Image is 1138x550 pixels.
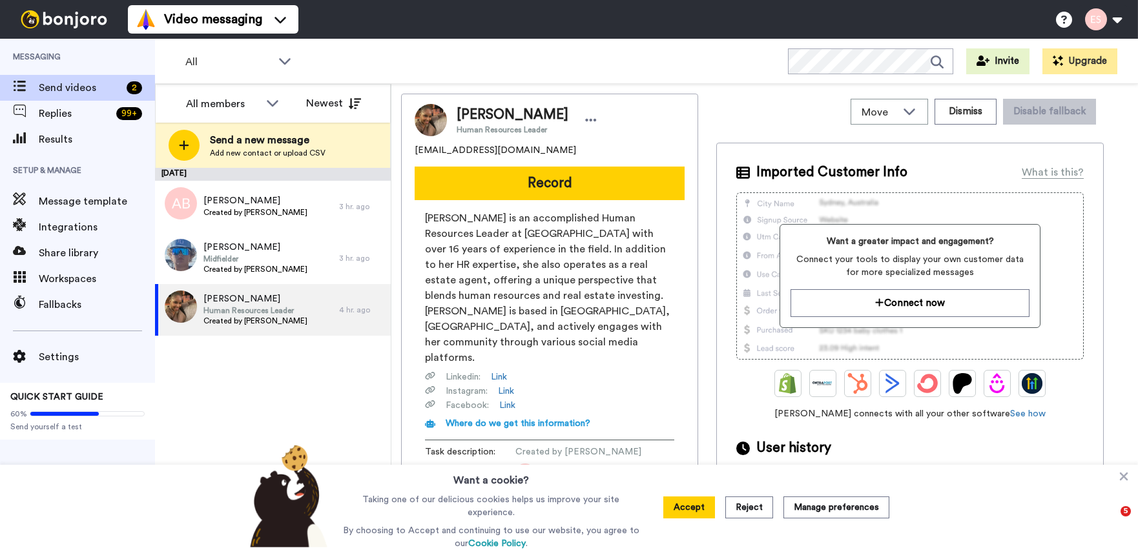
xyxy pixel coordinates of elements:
img: GoHighLevel [1022,373,1042,394]
span: Message template [39,194,155,209]
span: Results [39,132,155,147]
span: QUICK START GUIDE [10,392,103,402]
span: Midfielder [203,254,307,264]
img: Hubspot [847,373,868,394]
img: 33e4ff01-357c-4ca9-9a3b-710d84ee1136.jpg [165,290,197,323]
p: By choosing to Accept and continuing to use our website, you agree to our . [340,524,643,550]
span: Replies [39,106,111,121]
span: [PERSON_NAME] is an accomplished Human Resources Leader at [GEOGRAPHIC_DATA] with over 16 years o... [425,210,674,365]
span: Want a greater impact and engagement? [791,235,1029,248]
a: See how [1010,409,1046,418]
span: Video messaging [164,10,262,28]
span: Facebook : [446,399,489,412]
img: bear-with-cookie.png [238,444,334,547]
div: All members [186,96,260,112]
span: 5 [1121,506,1131,516]
span: Settings [39,349,155,365]
span: Send videos [39,80,121,96]
span: Share library [39,245,155,261]
img: bj-logo-header-white.svg [16,10,112,28]
span: [PERSON_NAME] [203,194,307,207]
img: Ontraport [812,373,833,394]
h3: Want a cookie? [453,465,529,488]
button: Newest [296,90,371,116]
span: [PERSON_NAME] connects with all your other software [736,407,1084,420]
a: Cookie Policy [468,539,526,548]
span: Workspaces [39,271,155,287]
span: [PERSON_NAME] [203,241,307,254]
span: Imported Customer Info [756,163,907,182]
span: 60% [10,409,27,419]
span: Human Resources Leader [203,305,307,316]
button: Reject [725,496,773,518]
span: Integrations [39,219,155,235]
span: Created by [PERSON_NAME] [203,264,307,274]
span: Assigned to: [425,463,515,483]
img: ConvertKit [917,373,938,394]
img: ab.png [165,187,197,219]
span: Where do we get this information? [446,419,590,428]
span: [PERSON_NAME] [457,105,568,125]
a: Link [499,399,515,412]
img: Shopify [778,373,798,394]
img: ActiveCampaign [882,373,903,394]
div: 3 hr. ago [339,253,384,263]
button: Record [415,167,685,200]
img: 99d46333-7e37-474d-9b1c-0ea629eb1775.png [515,463,535,483]
button: Disable fallback [1003,99,1096,125]
span: Human Resources Leader [457,125,568,135]
span: Send a new message [210,132,326,148]
span: [PERSON_NAME] [548,463,625,483]
span: [EMAIL_ADDRESS][DOMAIN_NAME] [415,144,576,157]
a: Link [491,371,507,383]
div: 99 + [116,107,142,120]
a: Link [498,385,514,398]
iframe: Intercom live chat [1094,506,1125,537]
button: Upgrade [1042,48,1117,74]
div: [DATE] [155,168,391,181]
button: Accept [663,496,715,518]
div: 2 [127,81,142,94]
span: Created by [PERSON_NAME] [515,445,641,458]
span: User history [756,438,831,458]
span: Fallbacks [39,297,155,312]
img: Image of Quiana Starr [415,104,447,136]
button: Invite [966,48,1029,74]
img: vm-color.svg [136,9,156,30]
span: All [185,54,272,70]
div: What is this? [1022,165,1084,180]
span: Task description : [425,445,515,458]
div: 4 hr. ago [339,305,384,315]
span: [PERSON_NAME] [203,292,307,305]
button: Connect now [791,289,1029,317]
img: ca595783-c4ef-4c21-9e5e-a790c8a6a242.jpg [165,239,197,271]
button: Dismiss [935,99,997,125]
p: Taking one of our delicious cookies helps us improve your site experience. [340,493,643,519]
img: Patreon [952,373,973,394]
span: Instagram : [446,385,488,398]
span: Send yourself a test [10,422,145,432]
button: Manage preferences [783,496,889,518]
span: Connect your tools to display your own customer data for more specialized messages [791,253,1029,279]
span: Created by [PERSON_NAME] [203,207,307,218]
span: Linkedin : [446,371,481,383]
span: Add new contact or upload CSV [210,148,326,158]
span: Created by [PERSON_NAME] [203,316,307,326]
div: 3 hr. ago [339,201,384,212]
img: Drip [987,373,1008,394]
span: Move [862,105,896,120]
